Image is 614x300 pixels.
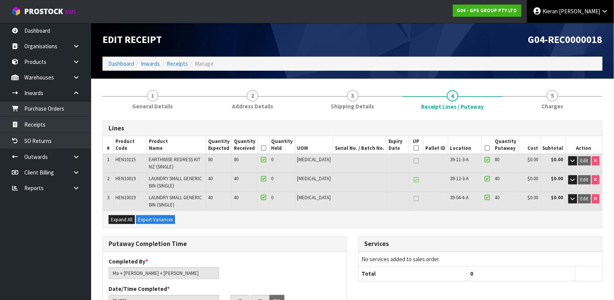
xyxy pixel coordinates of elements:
[247,90,258,102] span: 2
[108,60,134,67] a: Dashboard
[551,156,563,163] strong: $0.00
[581,195,589,202] span: Edit
[195,60,213,67] span: Manage
[109,257,148,265] label: Completed By
[206,136,232,154] th: Quantity Expected
[107,175,109,182] span: 2
[528,156,538,163] span: $0.00
[141,60,160,67] a: Inwards
[208,194,213,201] span: 40
[578,156,591,165] button: Edit
[116,175,136,182] span: HEN10019
[114,136,147,154] th: Product Code
[551,194,563,201] strong: $0.00
[109,240,341,248] h3: Putaway Completion Time
[295,136,333,154] th: UOM
[147,136,206,154] th: Product Name
[65,8,76,16] small: WMS
[528,33,603,46] span: G04-REC0000018
[297,156,331,163] span: [MEDICAL_DATA]
[559,8,600,15] span: [PERSON_NAME]
[551,175,563,182] strong: $0.00
[540,136,565,154] th: Subtotal
[109,215,135,224] button: Expand All
[271,156,274,163] span: 0
[423,136,448,154] th: Pallet ID
[103,33,162,46] span: Edit Receipt
[457,7,517,14] strong: G04 - GPS GROUP PTY LTD
[234,175,238,182] span: 40
[271,194,274,201] span: 0
[24,6,63,16] span: ProStock
[387,136,409,154] th: Expiry Date
[495,175,500,182] span: 40
[409,136,423,154] th: UP
[578,175,591,184] button: Edit
[493,136,519,154] th: Quantity Putaway
[333,136,387,154] th: Serial No. / Batch No.
[136,215,175,224] button: Export Variances
[359,267,467,281] th: Total
[421,103,484,111] span: Receipt Lines / Putaway
[208,156,213,163] span: 80
[365,240,597,248] h3: Services
[542,102,563,110] span: Charges
[149,175,202,189] span: LAUNDRY SMALL GENERIC BIN (SINGLE)
[116,156,136,163] span: HEN10115
[149,156,200,170] span: EARTHWISE REDRESS KIT NZ (SINGLE)
[359,252,603,266] td: No services added to sales order.
[167,60,188,67] a: Receipts
[147,90,158,102] span: 1
[109,125,597,132] h3: Lines
[528,175,538,182] span: $0.00
[495,194,500,201] span: 40
[208,175,213,182] span: 40
[565,136,602,154] th: Action
[132,102,173,110] span: General Details
[103,136,114,154] th: #
[232,136,258,154] th: Quantity Received
[107,156,109,163] span: 1
[581,157,589,164] span: Edit
[232,102,273,110] span: Address Details
[543,8,558,15] span: Kieran
[519,136,540,154] th: Cost
[116,194,136,201] span: HEN10019
[581,176,589,183] span: Edit
[547,90,558,102] span: 5
[528,194,538,201] span: $0.00
[470,270,473,277] span: 0
[11,6,21,16] img: cube-alt.png
[297,175,331,182] span: [MEDICAL_DATA]
[450,175,469,182] span: 39-12-3-A
[578,194,591,203] button: Edit
[448,136,481,154] th: Location
[450,194,469,201] span: 39-04-4-A
[453,5,521,17] a: G04 - GPS GROUP PTY LTD
[269,136,295,154] th: Quantity Held
[234,156,238,163] span: 80
[447,90,458,102] span: 4
[347,90,358,102] span: 3
[234,194,238,201] span: 40
[297,194,331,201] span: [MEDICAL_DATA]
[109,285,170,293] label: Date/Time Completed
[111,216,133,223] span: Expand All
[450,156,469,163] span: 39-11-3-A
[271,175,274,182] span: 0
[149,194,202,208] span: LAUNDRY SMALL GENERIC BIN (SINGLE)
[107,194,109,201] span: 3
[495,156,500,163] span: 80
[331,102,374,110] span: Shipping Details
